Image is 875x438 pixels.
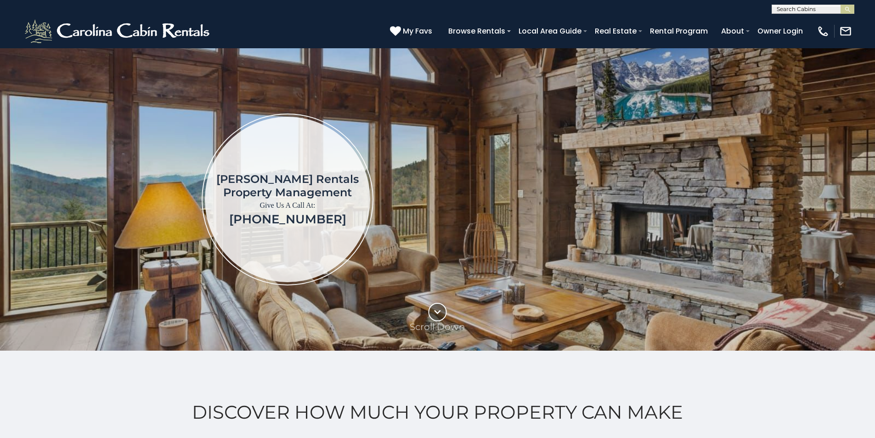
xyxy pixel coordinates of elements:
img: mail-regular-white.png [839,25,852,38]
a: About [717,23,749,39]
a: Real Estate [590,23,641,39]
img: phone-regular-white.png [817,25,830,38]
a: [PHONE_NUMBER] [229,212,346,227]
iframe: New Contact Form [521,75,821,323]
h1: [PERSON_NAME] Rentals Property Management [216,172,359,199]
img: White-1-2.png [23,17,214,45]
p: Give Us A Call At: [216,199,359,212]
p: Scroll Down [410,321,465,332]
a: Browse Rentals [444,23,510,39]
a: Local Area Guide [514,23,586,39]
a: Rental Program [645,23,712,39]
span: My Favs [403,25,432,37]
a: My Favs [390,25,435,37]
a: Owner Login [753,23,807,39]
h2: Discover How Much Your Property Can Make [23,402,852,423]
